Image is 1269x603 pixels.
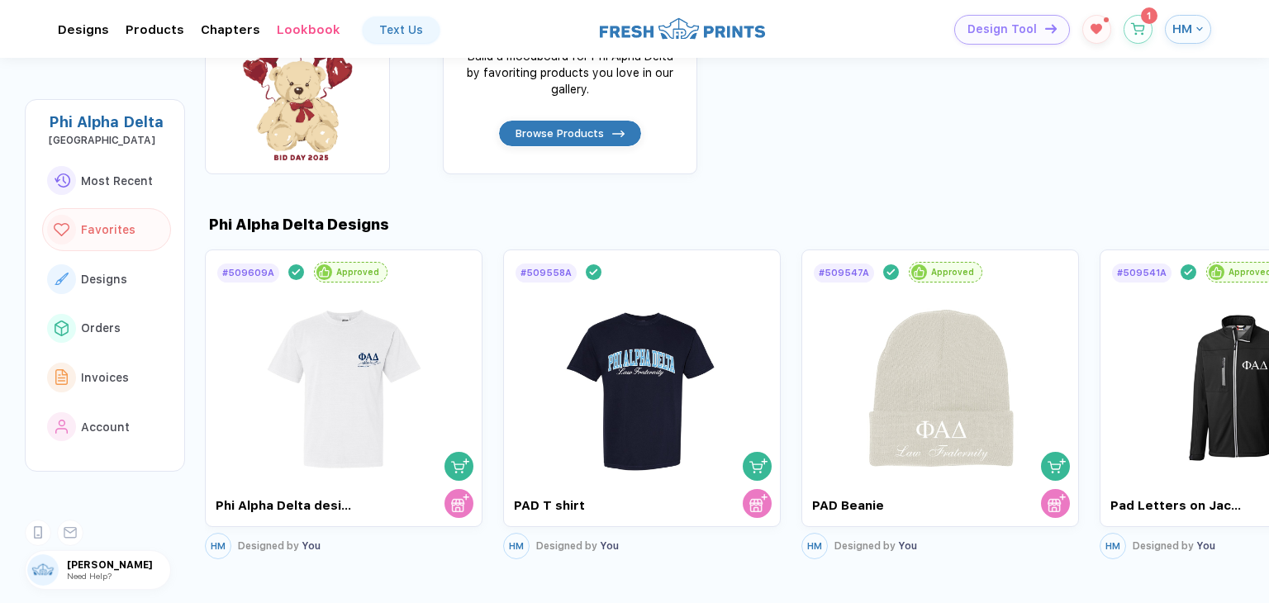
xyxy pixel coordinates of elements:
button: HM [205,533,231,559]
img: link to icon [54,223,69,237]
button: link to iconMost Recent [42,159,171,202]
button: shopping cart [444,452,473,481]
img: store cart [749,494,768,512]
div: Text Us [379,23,423,36]
div: SUNY Stony Brook [49,135,171,146]
span: Designs [81,273,127,286]
button: shopping cart [1041,452,1070,481]
div: # 509541A [1117,268,1167,278]
div: #509558Ashopping cartstore cart PAD T shirtHMDesigned by You [503,245,781,563]
div: Phi Alpha Delta [49,113,171,131]
div: # 509558A [520,268,572,278]
span: Invoices [81,371,129,384]
span: Designed by [536,540,597,552]
button: store cart [743,489,772,518]
div: You [1133,540,1215,552]
span: HM [1105,541,1120,552]
img: store cart [451,494,469,512]
span: Need Help? [67,571,112,581]
span: Favorites [81,223,135,236]
img: icon [612,131,624,137]
span: HM [211,541,226,552]
sup: 1 [1141,7,1157,24]
div: You [536,540,619,552]
a: Text Us [363,17,440,43]
span: Designed by [1133,540,1194,552]
div: # 509609A [222,268,274,278]
img: shopping cart [451,457,469,475]
div: Pad Letters on Jacket [1110,498,1248,513]
button: store cart [1041,489,1070,518]
button: link to iconDesigns [42,258,171,301]
span: Designed by [834,540,896,552]
img: link to icon [54,173,70,188]
div: Lookbook [277,22,340,37]
button: shopping cart [743,452,772,481]
img: user profile [27,554,59,586]
div: ProductsToggle dropdown menu [126,22,184,37]
button: HM [503,533,530,559]
button: Design Toolicon [954,15,1070,45]
img: link to icon [55,320,69,335]
div: #509547AApprovedshopping cartstore cart PAD BeanieHMDesigned by You [801,245,1079,563]
div: PAD Beanie [812,498,950,513]
img: 3faecf4a-22dc-4301-be85-755b3ad5eb6e_nt_front_1755727840861.jpg [251,284,437,478]
button: Browse Productsicon [498,120,641,147]
img: ce8721e4-0019-4450-a6de-c281f586ed21_nt_front_1755720962852.jpg [549,284,735,478]
button: link to iconFavorites [42,208,171,251]
span: [PERSON_NAME] [67,559,170,571]
span: Design Tool [967,22,1037,36]
img: store cart [1048,494,1066,512]
span: HM [1172,21,1192,36]
button: HM [1100,533,1126,559]
button: link to iconInvoices [42,356,171,399]
div: PAD T shirt [514,498,652,513]
span: HM [807,541,822,552]
div: ChaptersToggle dropdown menu chapters [201,22,260,37]
sup: 1 [1104,17,1109,22]
span: 1 [1147,11,1151,21]
span: HM [509,541,524,552]
div: Phi Alpha Delta design Shirt [216,498,354,513]
img: link to icon [55,420,69,434]
button: HM [801,533,828,559]
div: Phi Alpha Delta Designs [205,216,389,233]
img: link to icon [55,369,69,385]
img: logo [600,16,765,41]
button: link to iconOrders [42,307,171,350]
span: Browse Products [516,126,604,140]
img: icon [1045,24,1057,33]
span: Most Recent [81,174,153,188]
button: link to iconAccount [42,406,171,449]
div: You [834,540,917,552]
img: shopping cart [749,457,768,475]
span: Account [81,420,130,434]
button: HM [1165,15,1211,44]
img: shopping cart [1048,457,1066,475]
div: # 509547A [819,268,869,278]
span: Orders [81,321,121,335]
div: DesignsToggle dropdown menu [58,22,109,37]
div: Build a moodboard for Phi Alpha Delta by favoriting products you love in our gallery. [467,48,673,97]
button: store cart [444,489,473,518]
img: f5665ffe-ee36-448f-a180-a5d0db055217_nt_front_1755719838679.jpg [848,284,1034,478]
div: #509609AApprovedshopping cartstore cart Phi Alpha Delta design ShirtHMDesigned by You [205,245,482,563]
span: Designed by [238,540,299,552]
img: link to icon [55,273,69,285]
div: LookbookToggle dropdown menu chapters [277,22,340,37]
div: You [238,540,321,552]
